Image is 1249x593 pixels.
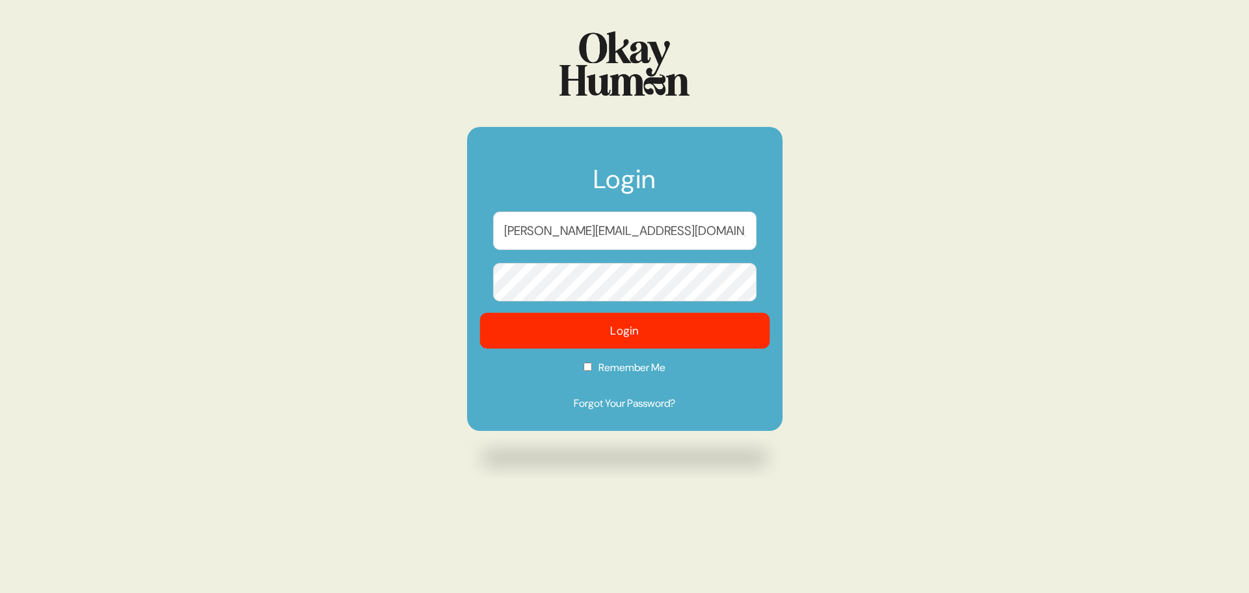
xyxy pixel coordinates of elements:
label: Remember Me [493,360,757,384]
button: Login [479,313,770,349]
img: Logo [559,31,690,96]
h1: Login [493,166,757,205]
input: Email [493,212,757,250]
img: Drop shadow [467,437,783,478]
a: Forgot Your Password? [493,396,757,411]
input: Remember Me [584,363,592,371]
